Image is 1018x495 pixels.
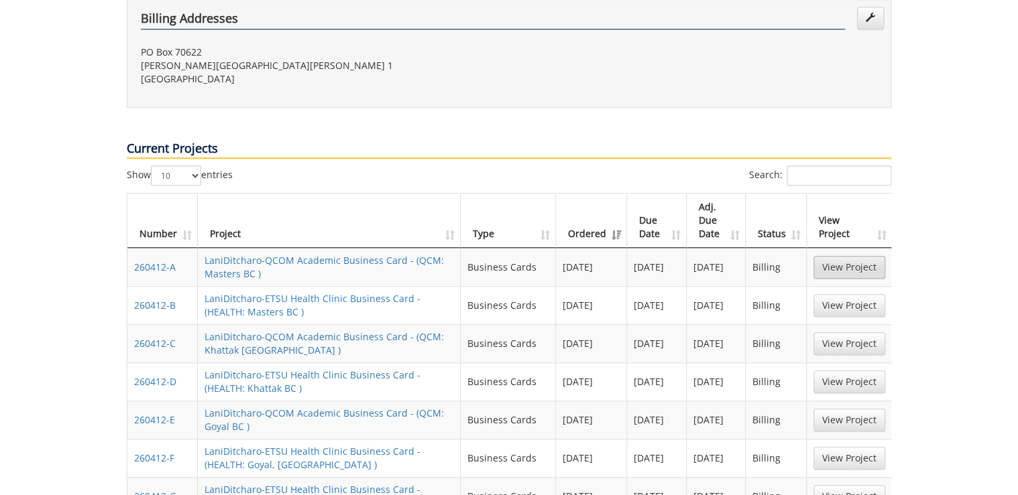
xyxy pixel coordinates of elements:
[127,140,891,159] p: Current Projects
[556,439,627,477] td: [DATE]
[556,324,627,362] td: [DATE]
[461,286,556,324] td: Business Cards
[687,248,746,286] td: [DATE]
[461,439,556,477] td: Business Cards
[749,165,891,186] label: Search:
[205,445,420,471] a: LaniDitcharo-ETSU Health Clinic Business Card - (HEALTH: Goyal, [GEOGRAPHIC_DATA] )
[134,375,176,388] a: 260412-D
[134,337,176,350] a: 260412-C
[556,194,627,248] th: Ordered: activate to sort column ascending
[127,194,198,248] th: Number: activate to sort column ascending
[746,248,807,286] td: Billing
[813,294,885,317] a: View Project
[134,261,176,273] a: 260412-A
[461,324,556,362] td: Business Cards
[141,12,845,29] h4: Billing Addresses
[461,362,556,401] td: Business Cards
[813,447,885,470] a: View Project
[746,194,807,248] th: Status: activate to sort column ascending
[746,286,807,324] td: Billing
[813,332,885,355] a: View Project
[627,401,686,439] td: [DATE]
[461,401,556,439] td: Business Cards
[813,409,885,431] a: View Project
[627,362,686,401] td: [DATE]
[556,286,627,324] td: [DATE]
[461,194,556,248] th: Type: activate to sort column ascending
[687,401,746,439] td: [DATE]
[687,362,746,401] td: [DATE]
[127,165,233,186] label: Show entries
[627,194,686,248] th: Due Date: activate to sort column ascending
[687,439,746,477] td: [DATE]
[807,194,892,248] th: View Project: activate to sort column ascending
[205,330,444,356] a: LaniDitcharo-QCOM Academic Business Card - (QCM: Khattak [GEOGRAPHIC_DATA] )
[746,362,807,401] td: Billing
[627,439,686,477] td: [DATE]
[556,362,627,401] td: [DATE]
[627,286,686,324] td: [DATE]
[627,324,686,362] td: [DATE]
[556,248,627,286] td: [DATE]
[141,59,499,72] p: [PERSON_NAME][GEOGRAPHIC_DATA][PERSON_NAME] 1
[134,413,175,426] a: 260412-E
[198,194,461,248] th: Project: activate to sort column ascending
[687,324,746,362] td: [DATE]
[687,286,746,324] td: [DATE]
[746,401,807,439] td: Billing
[205,254,444,280] a: LaniDitcharo-QCOM Academic Business Card - (QCM: Masters BC )
[556,401,627,439] td: [DATE]
[746,324,807,362] td: Billing
[205,368,420,395] a: LaniDitcharo-ETSU Health Clinic Business Card - (HEALTH: Khattak BC )
[813,256,885,279] a: View Project
[813,370,885,393] a: View Project
[687,194,746,248] th: Adj. Due Date: activate to sort column ascending
[787,165,891,186] input: Search:
[746,439,807,477] td: Billing
[627,248,686,286] td: [DATE]
[141,46,499,59] p: PO Box 70622
[205,407,444,433] a: LaniDitcharo-QCOM Academic Business Card - (QCM: Goyal BC )
[141,72,499,86] p: [GEOGRAPHIC_DATA]
[205,292,420,318] a: LaniDitcharo-ETSU Health Clinic Business Card - (HEALTH: Masters BC )
[134,451,174,464] a: 260412-F
[461,248,556,286] td: Business Cards
[134,299,176,311] a: 260412-B
[857,7,884,29] a: Edit Addresses
[151,165,201,186] select: Showentries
